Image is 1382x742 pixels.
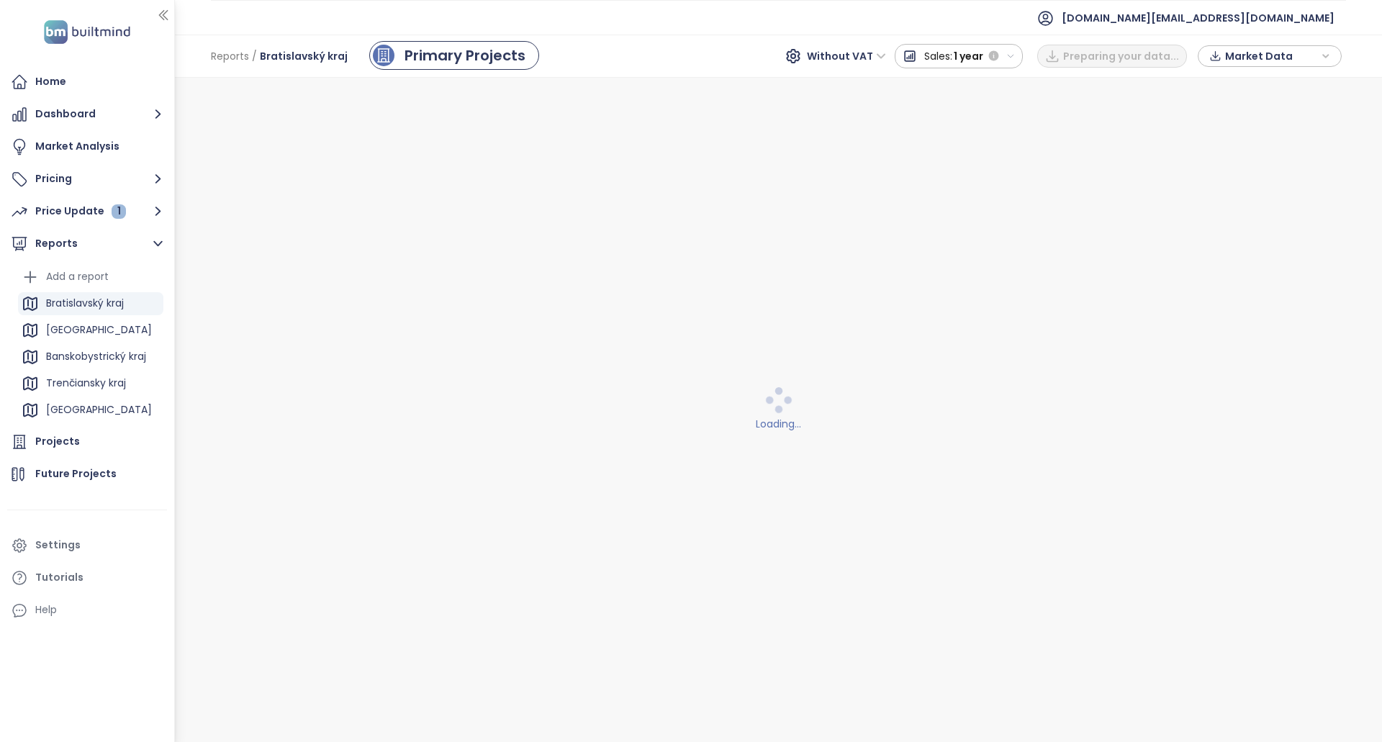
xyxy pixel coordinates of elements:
span: Without VAT [807,45,886,67]
div: [GEOGRAPHIC_DATA] [46,321,152,339]
div: Tutorials [35,569,83,587]
span: / [252,43,257,69]
div: Help [7,596,167,625]
button: Sales:1 year [895,44,1024,68]
img: logo [40,17,135,47]
div: Trenčiansky kraj [18,372,163,395]
a: Tutorials [7,564,167,592]
div: Loading... [184,416,1373,432]
div: Banskobystrický kraj [46,348,146,366]
div: Bratislavský kraj [46,294,124,312]
span: Preparing your data... [1063,48,1179,64]
div: Primary Projects [405,45,525,66]
span: Bratislavský kraj [260,43,348,69]
a: Future Projects [7,460,167,489]
div: [GEOGRAPHIC_DATA] [18,399,163,422]
div: Add a report [46,268,109,286]
div: Help [35,601,57,619]
span: 1 year [954,43,983,69]
div: Market Analysis [35,137,119,155]
div: Price Update [35,202,126,220]
span: [DOMAIN_NAME][EMAIL_ADDRESS][DOMAIN_NAME] [1062,1,1334,35]
div: Bratislavský kraj [18,292,163,315]
div: 1 [112,204,126,219]
button: Price Update 1 [7,197,167,226]
a: Projects [7,427,167,456]
button: Reports [7,230,167,258]
div: Add a report [18,266,163,289]
span: Reports [211,43,249,69]
div: Trenčiansky kraj [46,374,126,392]
div: [GEOGRAPHIC_DATA] [18,319,163,342]
button: Dashboard [7,100,167,129]
span: Sales: [924,43,952,69]
a: primary [369,41,539,71]
div: [GEOGRAPHIC_DATA] [46,401,152,419]
button: Preparing your data... [1037,45,1187,68]
a: Market Analysis [7,132,167,161]
div: Home [35,73,66,91]
span: Market Data [1225,45,1318,67]
div: Settings [35,536,81,554]
div: Banskobystrický kraj [18,345,163,368]
div: button [1206,45,1334,67]
div: Future Projects [35,465,117,483]
a: Settings [7,531,167,560]
button: Pricing [7,165,167,194]
a: Home [7,68,167,96]
div: Projects [35,433,80,451]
